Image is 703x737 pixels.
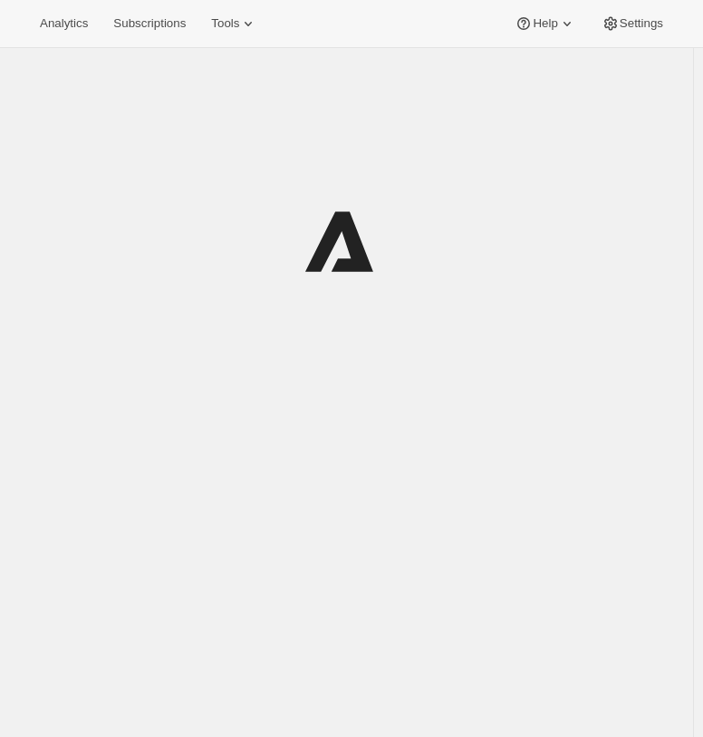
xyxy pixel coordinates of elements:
[29,11,99,36] button: Analytics
[102,11,197,36] button: Subscriptions
[113,16,186,31] span: Subscriptions
[620,16,663,31] span: Settings
[533,16,557,31] span: Help
[504,11,586,36] button: Help
[591,11,674,36] button: Settings
[211,16,239,31] span: Tools
[40,16,88,31] span: Analytics
[200,11,268,36] button: Tools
